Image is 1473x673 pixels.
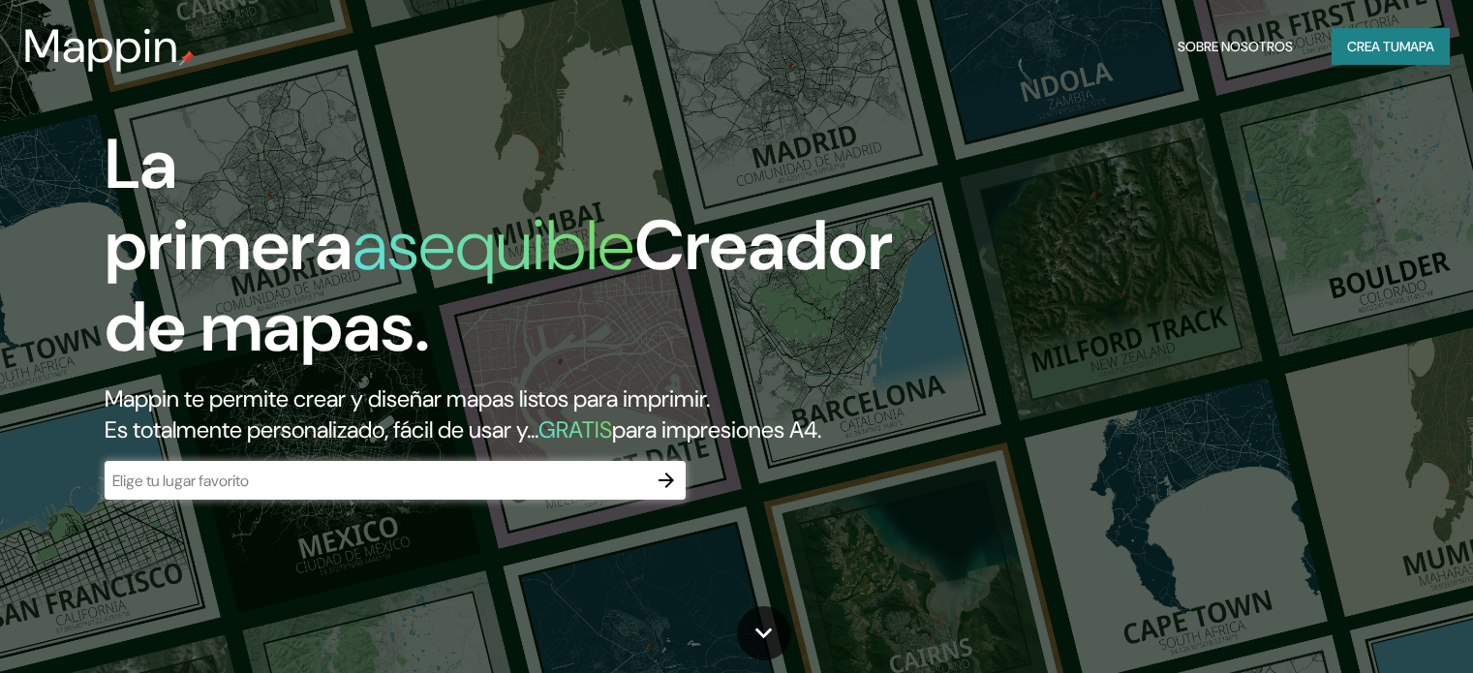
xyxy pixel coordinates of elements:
input: Elige tu lugar favorito [105,470,647,492]
font: asequible [353,200,634,291]
button: Sobre nosotros [1170,28,1301,65]
font: Mappin te permite crear y diseñar mapas listos para imprimir. [105,383,710,413]
font: GRATIS [538,414,612,444]
font: Crea tu [1347,38,1399,55]
font: para impresiones A4. [612,414,821,444]
img: pin de mapeo [179,50,195,66]
font: Sobre nosotros [1178,38,1293,55]
font: La primera [105,119,353,291]
font: Es totalmente personalizado, fácil de usar y... [105,414,538,444]
font: mapa [1399,38,1434,55]
font: Mappin [23,15,179,76]
button: Crea tumapa [1332,28,1450,65]
font: Creador de mapas. [105,200,893,372]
